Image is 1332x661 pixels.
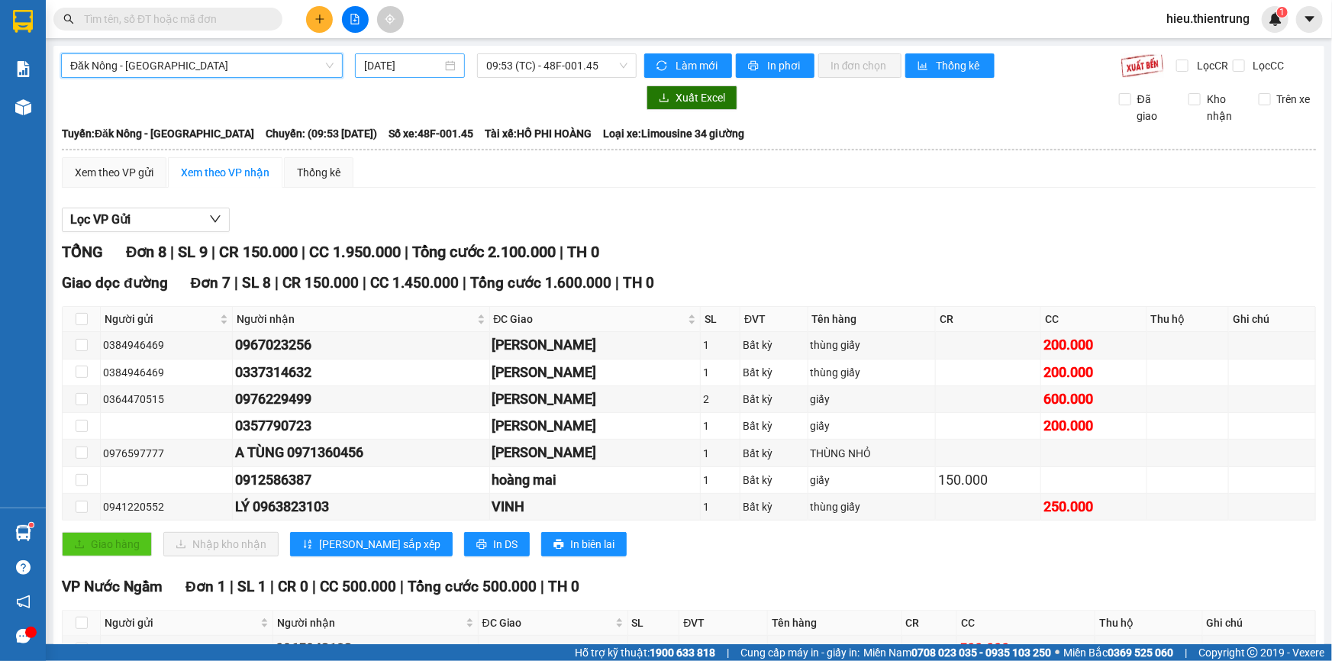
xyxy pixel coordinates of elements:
div: 1 [631,640,677,657]
span: SL 9 [178,243,208,261]
div: 1 [703,337,737,353]
div: 0337314632 [235,362,486,383]
span: file-add [350,14,360,24]
div: thùng giấy [811,337,933,353]
button: downloadXuất Excel [647,85,737,110]
span: | [275,274,279,292]
span: | [405,243,408,261]
span: Lọc CC [1247,57,1287,74]
button: sort-ascending[PERSON_NAME] sắp xếp [290,532,453,556]
div: 0965943123 [276,638,476,659]
button: Lọc VP Gửi [62,208,230,232]
div: giấy [811,418,933,434]
div: 2 [703,391,737,408]
span: down [209,213,221,225]
span: ĐC Giao [482,614,612,631]
span: TH 0 [548,578,579,595]
div: Xem theo VP gửi [75,164,153,181]
span: SL 1 [237,578,266,595]
span: | [363,274,366,292]
div: giấy [811,391,933,408]
input: 15/08/2025 [364,57,442,74]
span: CC 1.950.000 [309,243,401,261]
span: CC 1.450.000 [370,274,459,292]
img: 9k= [1121,53,1164,78]
button: aim [377,6,404,33]
div: 1 [703,418,737,434]
div: Bất kỳ [682,640,764,657]
button: bar-chartThống kê [905,53,995,78]
span: Làm mới [676,57,720,74]
span: | [400,578,404,595]
th: SL [628,611,680,636]
span: 1 [1279,7,1285,18]
span: printer [748,60,761,73]
span: | [540,578,544,595]
img: logo-vxr [13,10,33,33]
span: Kho nhận [1201,91,1247,124]
span: Trên xe [1271,91,1317,108]
span: CC 500.000 [320,578,396,595]
span: | [302,243,305,261]
span: search [63,14,74,24]
div: [PERSON_NAME] [492,334,698,356]
th: ĐVT [679,611,767,636]
sup: 1 [1277,7,1288,18]
div: 1 [703,364,737,381]
span: In DS [493,536,518,553]
span: [PERSON_NAME] sắp xếp [319,536,440,553]
img: warehouse-icon [15,525,31,541]
th: SL [701,307,740,332]
sup: 1 [29,523,34,527]
span: In biên lai [570,536,614,553]
strong: 1900 633 818 [650,646,715,659]
span: Miền Nam [863,644,1051,661]
span: notification [16,595,31,609]
span: aim [385,14,395,24]
span: Tổng cước 2.100.000 [412,243,556,261]
span: printer [476,539,487,551]
span: ⚪️ [1055,650,1059,656]
span: | [211,243,215,261]
span: sync [656,60,669,73]
div: [PERSON_NAME] [492,389,698,410]
span: | [270,578,274,595]
div: 0976229499 [235,389,486,410]
span: TỔNG [62,243,103,261]
th: CR [902,611,958,636]
span: Người nhận [277,614,463,631]
th: ĐVT [740,307,808,332]
th: CC [1041,307,1147,332]
div: Bất kỳ [743,472,805,488]
th: CC [957,611,1095,636]
span: | [234,274,238,292]
img: icon-new-feature [1269,12,1282,26]
button: file-add [342,6,369,33]
div: Bất kỳ [743,498,805,515]
span: Tài xế: HỒ PHI HOÀNG [485,125,592,142]
span: ĐC Giao [494,311,685,327]
th: Ghi chú [1229,307,1315,332]
span: Hỗ trợ kỹ thuật: [575,644,715,661]
div: 0364470515 [103,391,230,408]
b: Nhà xe Thiên Trung [61,12,137,105]
span: copyright [1247,647,1258,658]
span: Đơn 8 [126,243,166,261]
span: SL 8 [242,274,271,292]
div: [PERSON_NAME] [492,362,698,383]
div: LÝ 0963823103 [235,496,486,518]
button: downloadNhập kho nhận [163,532,279,556]
span: Người nhận [237,311,473,327]
span: Thống kê [937,57,982,74]
span: 09:53 (TC) - 48F-001.45 [486,54,627,77]
span: download [659,92,669,105]
button: caret-down [1296,6,1323,33]
span: Lọc VP Gửi [70,210,131,229]
div: Bất kỳ [743,445,805,462]
span: sort-ascending [302,539,313,551]
div: 1 [703,498,737,515]
span: Số xe: 48F-001.45 [389,125,473,142]
span: Đăk Nông - Hà Nội [70,54,334,77]
div: thùng giấy [811,498,933,515]
div: 0384946469 [103,337,230,353]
